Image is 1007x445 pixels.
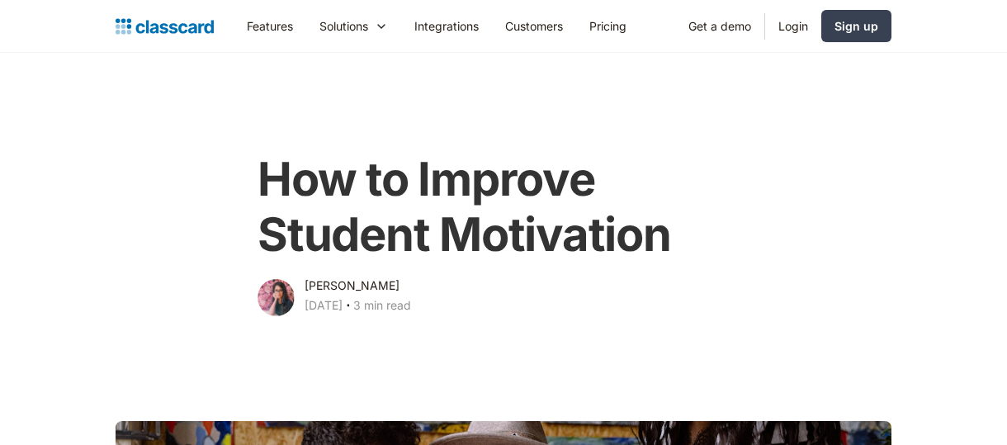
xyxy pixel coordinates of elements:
div: [PERSON_NAME] [305,276,399,296]
div: ‧ [343,296,353,319]
a: Integrations [401,7,492,45]
div: 3 min read [353,296,411,315]
div: Solutions [306,7,401,45]
a: Customers [492,7,576,45]
a: Sign up [821,10,891,42]
div: Solutions [319,17,368,35]
div: [DATE] [305,296,343,315]
a: Login [765,7,821,45]
a: Features [234,7,306,45]
div: Sign up [834,17,878,35]
a: Pricing [576,7,640,45]
h1: How to Improve Student Motivation [258,152,749,263]
a: Get a demo [675,7,764,45]
a: home [116,15,214,38]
